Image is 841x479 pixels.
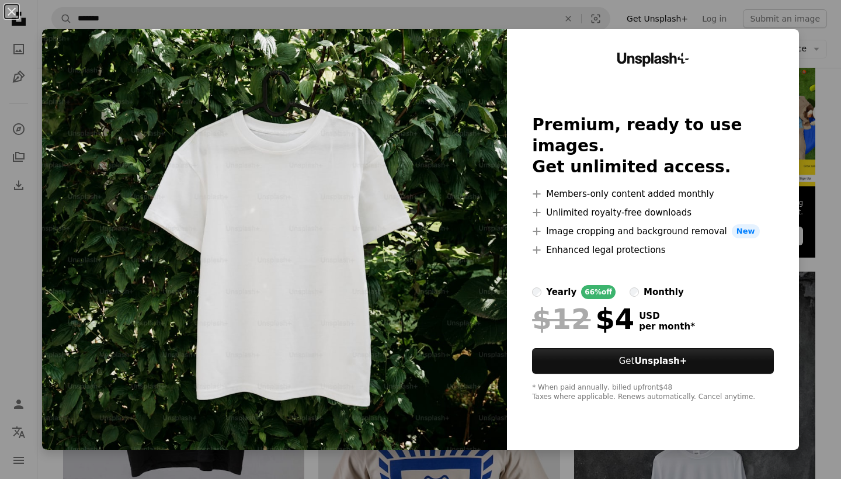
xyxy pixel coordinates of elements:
[532,383,774,402] div: * When paid annually, billed upfront $48 Taxes where applicable. Renews automatically. Cancel any...
[630,287,639,297] input: monthly
[532,304,634,334] div: $4
[639,321,695,332] span: per month *
[532,224,774,238] li: Image cropping and background removal
[532,206,774,220] li: Unlimited royalty-free downloads
[532,304,590,334] span: $12
[532,348,774,374] button: GetUnsplash+
[532,114,774,178] h2: Premium, ready to use images. Get unlimited access.
[732,224,760,238] span: New
[644,285,684,299] div: monthly
[639,311,695,321] span: USD
[532,187,774,201] li: Members-only content added monthly
[581,285,616,299] div: 66% off
[634,356,687,366] strong: Unsplash+
[532,287,541,297] input: yearly66%off
[546,285,576,299] div: yearly
[532,243,774,257] li: Enhanced legal protections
